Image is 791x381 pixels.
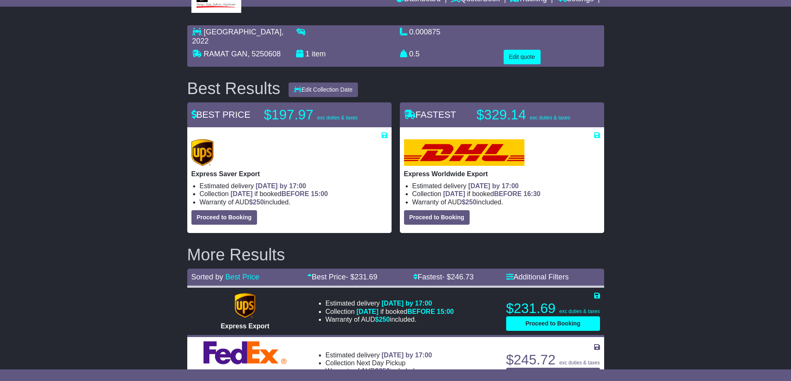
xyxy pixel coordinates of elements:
[346,273,377,281] span: - $
[317,115,358,121] span: exc duties & taxes
[326,367,432,375] li: Warranty of AUD included.
[307,273,377,281] a: Best Price- $231.69
[225,273,260,281] a: Best Price
[409,50,420,58] span: 0.5
[409,28,441,36] span: 0.000875
[235,293,255,318] img: UPS (new): Express Export
[443,190,465,197] span: [DATE]
[230,190,252,197] span: [DATE]
[559,308,600,314] span: exc duties & taxes
[326,308,454,315] li: Collection
[404,210,470,225] button: Proceed to Booking
[504,50,541,64] button: Edit quote
[249,199,264,206] span: $
[326,351,432,359] li: Estimated delivery
[412,190,600,198] li: Collection
[524,190,541,197] span: 16:30
[306,50,310,58] span: 1
[506,316,600,331] button: Proceed to Booking
[437,308,454,315] span: 15:00
[230,190,328,197] span: if booked
[200,190,387,198] li: Collection
[404,139,524,166] img: DHL: Express Worldwide Export
[412,182,600,190] li: Estimated delivery
[506,300,600,317] p: $231.69
[357,308,379,315] span: [DATE]
[357,359,406,366] span: Next Day Pickup
[451,273,474,281] span: 246.73
[442,273,474,281] span: - $
[289,83,358,97] button: Edit Collection Date
[191,170,387,178] p: Express Saver Export
[191,210,257,225] button: Proceed to Booking
[247,50,281,58] span: , 5250608
[355,273,377,281] span: 231.69
[204,50,247,58] span: RAMAT GAN
[357,308,454,315] span: if booked
[443,190,540,197] span: if booked
[191,109,250,120] span: BEST PRICE
[326,315,454,323] li: Warranty of AUD included.
[220,323,269,330] span: Express Export
[204,28,282,36] span: [GEOGRAPHIC_DATA]
[413,273,474,281] a: Fastest- $246.73
[379,367,390,374] span: 250
[382,300,432,307] span: [DATE] by 17:00
[256,182,306,189] span: [DATE] by 17:00
[407,308,435,315] span: BEFORE
[187,245,604,264] h2: More Results
[200,198,387,206] li: Warranty of AUD included.
[382,352,432,359] span: [DATE] by 17:00
[506,352,600,368] p: $245.72
[191,139,214,166] img: UPS (new): Express Saver Export
[375,367,390,374] span: $
[311,190,328,197] span: 15:00
[191,273,223,281] span: Sorted by
[404,109,456,120] span: FASTEST
[412,198,600,206] li: Warranty of AUD included.
[506,273,569,281] a: Additional Filters
[326,359,432,367] li: Collection
[465,199,477,206] span: 250
[282,190,309,197] span: BEFORE
[468,182,519,189] span: [DATE] by 17:00
[200,182,387,190] li: Estimated delivery
[379,316,390,323] span: 250
[264,107,368,123] p: $197.97
[375,316,390,323] span: $
[477,107,580,123] p: $329.14
[530,115,570,121] span: exc duties & taxes
[203,341,287,364] img: FedEx Express: International Economy Export
[192,28,284,45] span: , 2022
[183,79,285,97] div: Best Results
[404,170,600,178] p: Express Worldwide Export
[559,360,600,366] span: exc duties & taxes
[312,50,326,58] span: item
[462,199,477,206] span: $
[253,199,264,206] span: 250
[326,299,454,307] li: Estimated delivery
[494,190,522,197] span: BEFORE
